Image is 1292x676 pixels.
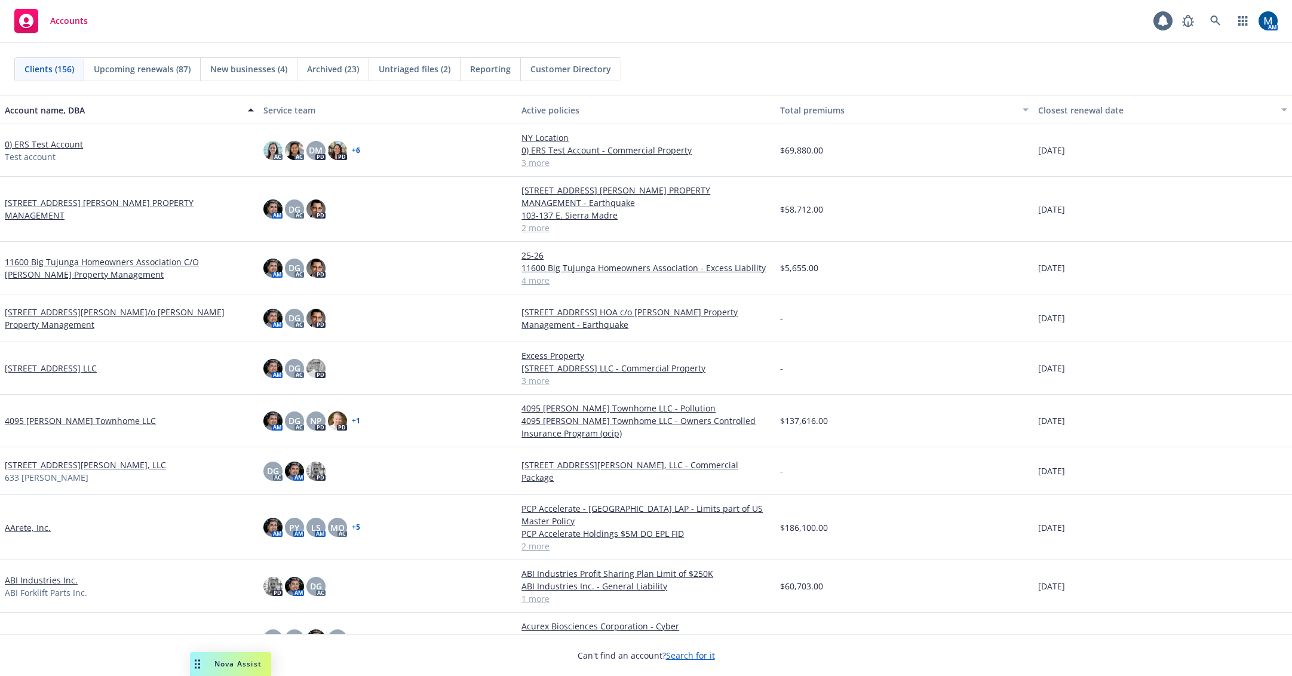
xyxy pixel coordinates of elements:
[267,632,278,645] span: AG
[521,362,771,374] a: [STREET_ADDRESS] LLC - Commercial Property
[306,199,326,219] img: photo
[1259,11,1278,30] img: photo
[5,150,56,163] span: Test account
[24,63,74,75] span: Clients (156)
[210,63,287,75] span: New businesses (4)
[1038,580,1065,592] span: [DATE]
[5,414,156,427] a: 4095 [PERSON_NAME] Townhome LLC
[263,577,283,596] img: photo
[289,414,300,427] span: DG
[289,521,299,534] span: PY
[1033,96,1292,124] button: Closest renewal date
[521,209,771,222] a: 103-137 E. Sierra Madre
[5,632,131,645] a: Acurex Biosciences Corporation
[5,104,241,116] div: Account name, DBA
[521,104,771,116] div: Active policies
[10,4,93,38] a: Accounts
[1038,312,1065,324] span: [DATE]
[521,306,771,331] a: [STREET_ADDRESS] HOA c/o [PERSON_NAME] Property Management - Earthquake
[530,63,611,75] span: Customer Directory
[333,632,342,645] span: TF
[352,147,360,154] a: + 6
[306,629,326,649] img: photo
[780,632,823,645] span: $20,157.00
[780,580,823,592] span: $60,703.00
[521,459,771,484] a: [STREET_ADDRESS][PERSON_NAME], LLC - Commercial Package
[1038,414,1065,427] span: [DATE]
[5,196,254,222] a: [STREET_ADDRESS] [PERSON_NAME] PROPERTY MANAGEMENT
[1038,521,1065,534] span: [DATE]
[285,141,304,160] img: photo
[1038,632,1065,645] span: [DATE]
[285,577,304,596] img: photo
[379,63,450,75] span: Untriaged files (2)
[263,141,283,160] img: photo
[521,274,771,287] a: 4 more
[214,659,262,669] span: Nova Assist
[263,259,283,278] img: photo
[780,414,828,427] span: $137,616.00
[775,96,1034,124] button: Total premiums
[521,402,771,414] a: 4095 [PERSON_NAME] Townhome LLC - Pollution
[307,63,359,75] span: Archived (23)
[780,203,823,216] span: $58,712.00
[521,527,771,540] a: PCP Accelerate Holdings $5M DO EPL FID
[328,411,347,431] img: photo
[306,462,326,481] img: photo
[5,306,254,331] a: [STREET_ADDRESS][PERSON_NAME]/o [PERSON_NAME] Property Management
[521,249,771,262] a: 25-26
[310,414,322,427] span: NP
[311,521,321,534] span: LS
[5,459,166,471] a: [STREET_ADDRESS][PERSON_NAME], LLC
[521,567,771,580] a: ABI Industries Profit Sharing Plan Limit of $250K
[1204,9,1227,33] a: Search
[5,256,254,281] a: 11600 Big Tujunga Homeowners Association C/O [PERSON_NAME] Property Management
[263,411,283,431] img: photo
[780,521,828,534] span: $186,100.00
[285,462,304,481] img: photo
[521,156,771,169] a: 3 more
[470,63,511,75] span: Reporting
[521,502,771,527] a: PCP Accelerate - [GEOGRAPHIC_DATA] LAP - Limits part of US Master Policy
[521,540,771,552] a: 2 more
[94,63,191,75] span: Upcoming renewals (87)
[1038,203,1065,216] span: [DATE]
[1176,9,1200,33] a: Report a Bug
[263,309,283,328] img: photo
[521,632,771,645] a: $2M D&O
[780,312,783,324] span: -
[352,417,360,425] a: + 1
[263,104,512,116] div: Service team
[521,262,771,274] a: 11600 Big Tujunga Homeowners Association - Excess Liability
[1038,465,1065,477] span: [DATE]
[5,362,97,374] a: [STREET_ADDRESS] LLC
[5,574,78,586] a: ABI Industries Inc.
[780,262,818,274] span: $5,655.00
[267,465,279,477] span: DG
[190,652,271,676] button: Nova Assist
[1038,262,1065,274] span: [DATE]
[309,144,323,156] span: DM
[521,374,771,387] a: 3 more
[780,144,823,156] span: $69,880.00
[310,580,322,592] span: DG
[5,521,51,534] a: AArete, Inc.
[517,96,775,124] button: Active policies
[521,414,771,440] a: 4095 [PERSON_NAME] Townhome LLC - Owners Controlled Insurance Program (ocip)
[263,359,283,378] img: photo
[1038,144,1065,156] span: [DATE]
[521,349,771,362] a: Excess Property
[666,650,715,661] a: Search for it
[263,199,283,219] img: photo
[190,652,205,676] div: Drag to move
[1231,9,1255,33] a: Switch app
[259,96,517,124] button: Service team
[521,580,771,592] a: ABI Industries Inc. - General Liability
[521,620,771,632] a: Acurex Biosciences Corporation - Cyber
